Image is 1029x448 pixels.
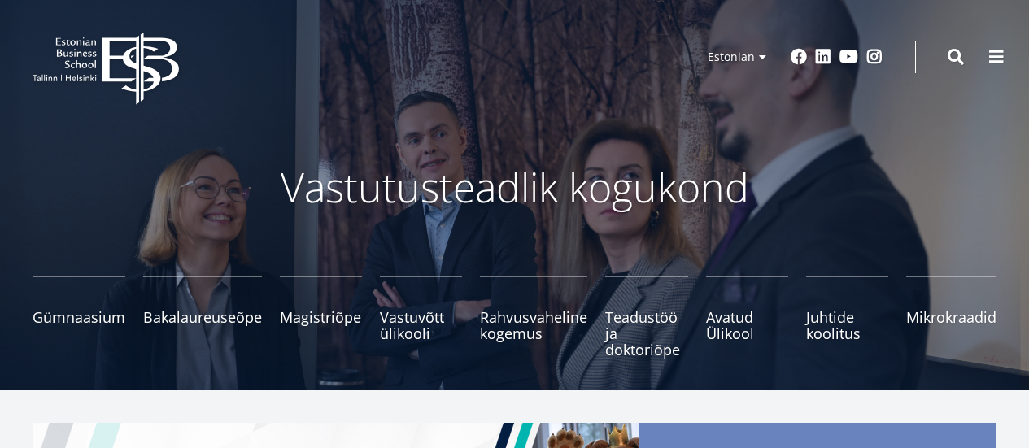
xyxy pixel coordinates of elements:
a: Youtube [839,49,858,65]
a: Bakalaureuseõpe [143,276,262,358]
span: Gümnaasium [33,309,125,325]
a: Teadustöö ja doktoriõpe [605,276,687,358]
span: Bakalaureuseõpe [143,309,262,325]
a: Magistriõpe [280,276,362,358]
span: Magistriõpe [280,309,362,325]
a: Mikrokraadid [906,276,996,358]
span: Avatud Ülikool [706,309,788,341]
span: Mikrokraadid [906,309,996,325]
a: Instagram [866,49,883,65]
span: Juhtide koolitus [806,309,888,341]
p: Vastutusteadlik kogukond [84,163,946,211]
span: Teadustöö ja doktoriõpe [605,309,687,358]
a: Vastuvõtt ülikooli [380,276,462,358]
a: Rahvusvaheline kogemus [480,276,587,358]
a: Linkedin [815,49,831,65]
a: Avatud Ülikool [706,276,788,358]
a: Juhtide koolitus [806,276,888,358]
a: Facebook [791,49,807,65]
a: Gümnaasium [33,276,125,358]
span: Vastuvõtt ülikooli [380,309,462,341]
span: Rahvusvaheline kogemus [480,309,587,341]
